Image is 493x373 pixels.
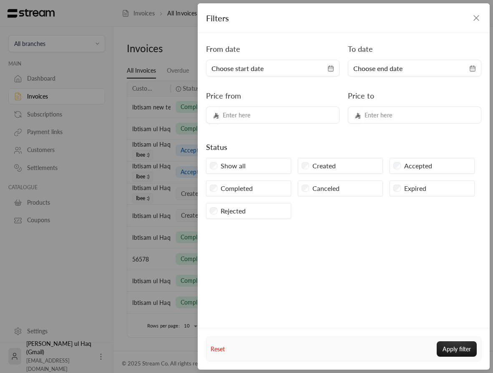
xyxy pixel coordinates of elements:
label: From date [206,43,240,55]
label: Show all [221,161,246,171]
button: Reset [211,342,225,356]
span: Choose start date [211,63,264,74]
label: To date [348,43,373,55]
input: Enter here [360,107,481,124]
label: Created [312,161,336,171]
label: Expired [404,183,426,193]
span: Filters [206,13,229,23]
span: Choose end date [353,63,402,74]
button: Apply filter [437,341,477,357]
label: Canceled [312,183,340,193]
input: Enter here [219,107,340,124]
label: Price from [206,90,241,101]
label: Accepted [404,161,432,171]
label: Price to [348,90,374,101]
label: Rejected [221,206,246,216]
div: Status [206,141,227,153]
label: Completed [221,183,253,193]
